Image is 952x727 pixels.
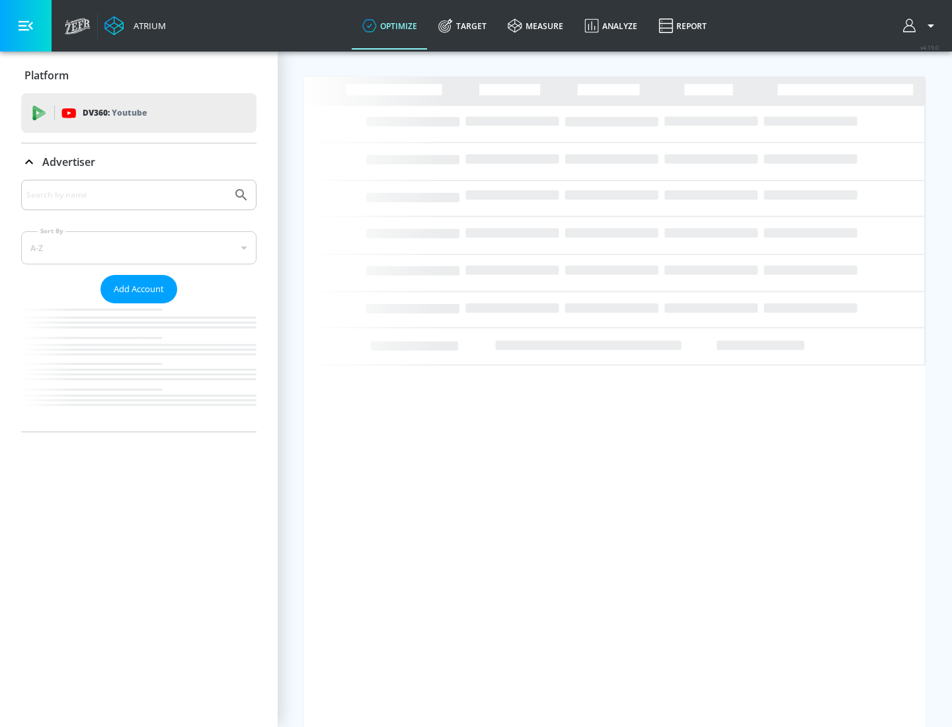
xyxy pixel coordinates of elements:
p: Platform [24,68,69,83]
input: Search by name [26,186,227,204]
div: Advertiser [21,180,257,432]
div: Atrium [128,20,166,32]
p: Advertiser [42,155,95,169]
a: Analyze [574,2,648,50]
a: Report [648,2,717,50]
div: Advertiser [21,143,257,180]
nav: list of Advertiser [21,303,257,432]
span: Add Account [114,282,164,297]
a: Atrium [104,16,166,36]
a: optimize [352,2,428,50]
label: Sort By [38,227,66,235]
div: DV360: Youtube [21,93,257,133]
a: measure [497,2,574,50]
p: Youtube [112,106,147,120]
div: Platform [21,57,257,94]
p: DV360: [83,106,147,120]
span: v 4.19.0 [920,44,939,51]
a: Target [428,2,497,50]
div: A-Z [21,231,257,264]
button: Add Account [100,275,177,303]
